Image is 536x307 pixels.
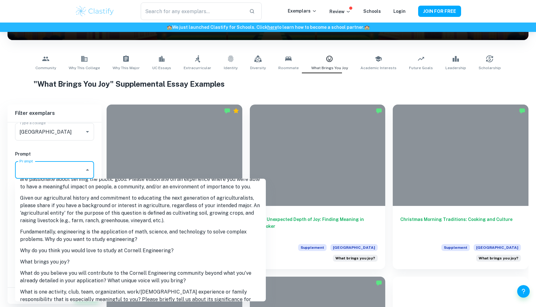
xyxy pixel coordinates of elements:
[35,65,56,71] span: Community
[363,9,381,14] a: Schools
[69,65,100,71] span: Why This College
[83,166,92,174] button: Close
[184,65,211,71] span: Extracurricular
[364,25,370,30] span: 🏫
[152,65,171,71] span: UC Essays
[335,255,375,261] span: What brings you joy?
[360,65,397,71] span: Academic Interests
[15,192,266,226] li: Given our agricultural history and commitment to educating the next generation of agriculturalist...
[167,25,172,30] span: 🏫
[376,280,382,286] img: Marked
[479,65,501,71] span: Scholarship
[34,78,502,90] h1: "What Brings You Joy" Supplemental Essay Examples
[445,65,466,71] span: Leadership
[479,255,518,261] span: What brings you joy?
[257,216,378,237] h6: The Unexpected Depth of Joy: Finding Meaning in Snooker
[393,105,528,269] a: Christmas Morning Traditions: Cooking and CultureSupplement[GEOGRAPHIC_DATA]What brings you joy?
[330,244,378,251] span: [GEOGRAPHIC_DATA]
[15,166,266,192] li: At [GEOGRAPHIC_DATA], we aim to leave the world better than we found it, so we seek out those who...
[15,268,266,286] li: What do you believe you will contribute to the Cornell Engineering community beyond what you've a...
[141,3,244,20] input: Search for any exemplars...
[333,255,378,262] div: Brown students care deeply about their work and the world around them. Students find contentment,...
[15,151,94,157] h6: Prompt
[15,226,266,245] li: Fundamentally, engineering is the application of math, science, and technology to solve complex p...
[224,65,238,71] span: Identity
[107,105,242,269] a: Finding Freedom: The Joy of Musical ImprovisationSupplement[GEOGRAPHIC_DATA]Brown students care d...
[441,244,470,251] span: Supplement
[8,105,102,122] h6: Filter exemplars
[83,127,92,136] button: Open
[15,256,266,268] li: What brings you joy?
[113,65,140,71] span: Why This Major
[15,245,266,256] li: Why do you think you would love to study at Cornell Engineering?
[298,244,327,251] span: Supplement
[250,65,266,71] span: Diversity
[224,108,230,114] img: Marked
[376,108,382,114] img: Marked
[393,9,406,14] a: Login
[233,108,239,114] div: Premium
[267,25,277,30] a: here
[519,108,525,114] img: Marked
[19,158,33,164] label: Prompt
[278,65,299,71] span: Roommate
[329,8,351,15] p: Review
[75,5,115,18] img: Clastify logo
[311,65,348,71] span: What Brings You Joy
[1,24,535,31] h6: We just launched Clastify for Schools. Click to learn how to become a school partner.
[19,120,45,125] label: Type a college
[418,6,461,17] button: JOIN FOR FREE
[476,255,521,262] div: What brings you joy?
[517,285,530,298] button: Help and Feedback
[400,216,521,237] h6: Christmas Morning Traditions: Cooking and Culture
[250,105,386,269] a: The Unexpected Depth of Joy: Finding Meaning in SnookerSupplement[GEOGRAPHIC_DATA]Brown students ...
[288,8,317,14] p: Exemplars
[474,244,521,251] span: [GEOGRAPHIC_DATA]
[409,65,433,71] span: Future Goals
